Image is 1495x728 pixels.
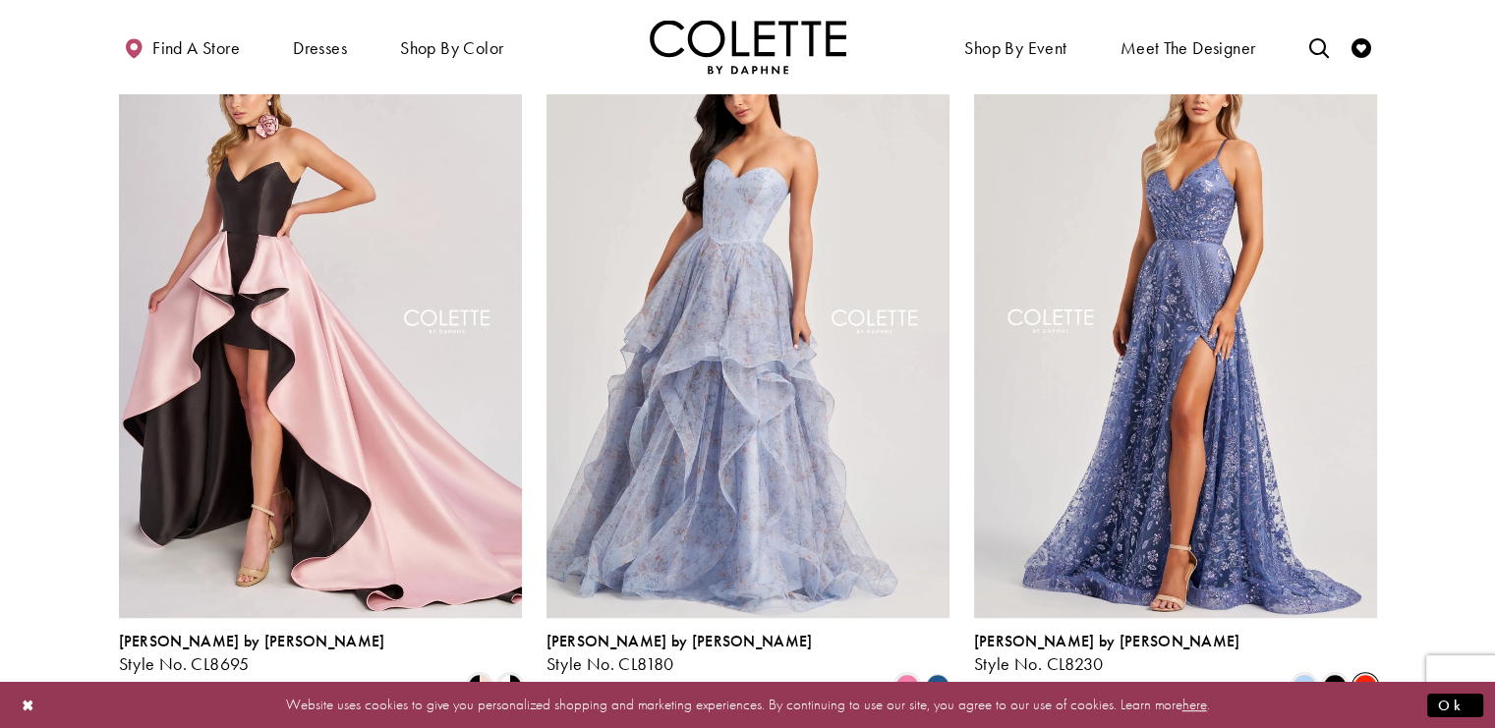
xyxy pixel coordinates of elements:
[1347,20,1376,74] a: Check Wishlist
[650,20,846,74] img: Colette by Daphne
[400,38,503,58] span: Shop by color
[926,674,949,698] i: Ocean Blue Multi
[974,31,1377,617] a: Visit Colette by Daphne Style No. CL8230 Page
[974,631,1240,651] span: [PERSON_NAME] by [PERSON_NAME]
[119,633,385,674] div: Colette by Daphne Style No. CL8695
[546,631,813,651] span: [PERSON_NAME] by [PERSON_NAME]
[546,633,813,674] div: Colette by Daphne Style No. CL8180
[142,692,1353,718] p: Website uses cookies to give you personalized shopping and marketing experiences. By continuing t...
[119,631,385,651] span: [PERSON_NAME] by [PERSON_NAME]
[1293,674,1316,698] i: Periwinkle
[12,688,45,722] button: Close Dialog
[974,633,1240,674] div: Colette by Daphne Style No. CL8230
[546,31,949,617] a: Visit Colette by Daphne Style No. CL8180 Page
[959,20,1071,74] span: Shop By Event
[152,38,240,58] span: Find a store
[1427,693,1483,717] button: Submit Dialog
[1121,38,1256,58] span: Meet the designer
[468,674,491,698] i: Black/Blush
[546,652,674,675] span: Style No. CL8180
[395,20,508,74] span: Shop by color
[1116,20,1261,74] a: Meet the designer
[288,20,352,74] span: Dresses
[1182,695,1207,714] a: here
[119,652,250,675] span: Style No. CL8695
[650,20,846,74] a: Visit Home Page
[1323,674,1347,698] i: Black
[119,31,522,617] a: Visit Colette by Daphne Style No. CL8695 Page
[498,674,522,698] i: Black/White
[1303,20,1333,74] a: Toggle search
[974,652,1104,675] span: Style No. CL8230
[964,38,1066,58] span: Shop By Event
[293,38,347,58] span: Dresses
[895,674,919,698] i: Pink Multi
[119,20,245,74] a: Find a store
[1353,674,1377,698] i: Scarlet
